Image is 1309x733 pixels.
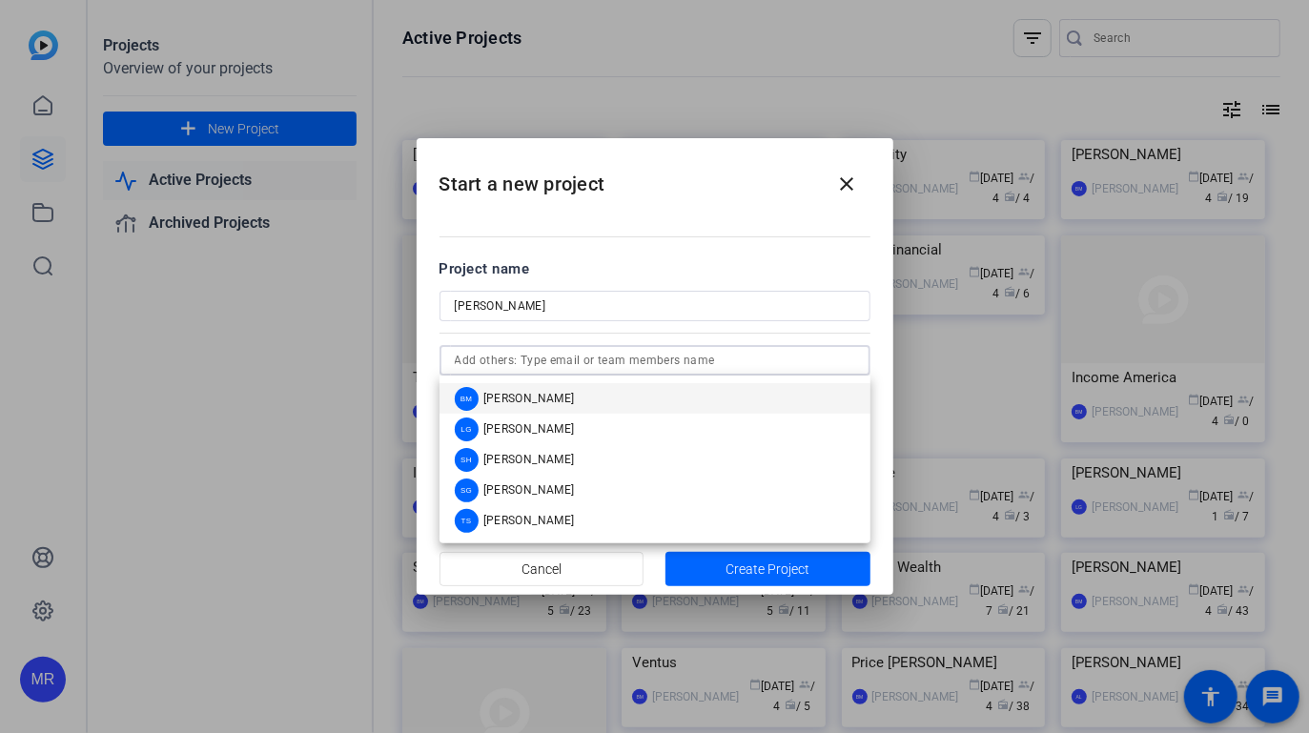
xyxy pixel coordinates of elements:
[483,482,575,498] span: [PERSON_NAME]
[417,138,893,215] h2: Start a new project
[483,391,575,406] span: [PERSON_NAME]
[455,349,855,372] input: Add others: Type email or team members name
[455,387,479,411] div: BM
[455,448,479,472] div: SH
[440,552,644,586] button: Cancel
[726,560,809,580] span: Create Project
[455,509,479,533] div: TS
[455,295,855,317] input: Enter Project Name
[665,552,870,586] button: Create Project
[483,513,575,528] span: [PERSON_NAME]
[440,258,870,279] div: Project name
[455,417,479,441] div: LG
[522,551,562,587] span: Cancel
[836,173,859,195] mat-icon: close
[483,452,575,467] span: [PERSON_NAME]
[455,478,479,502] div: SG
[483,421,575,437] span: [PERSON_NAME]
